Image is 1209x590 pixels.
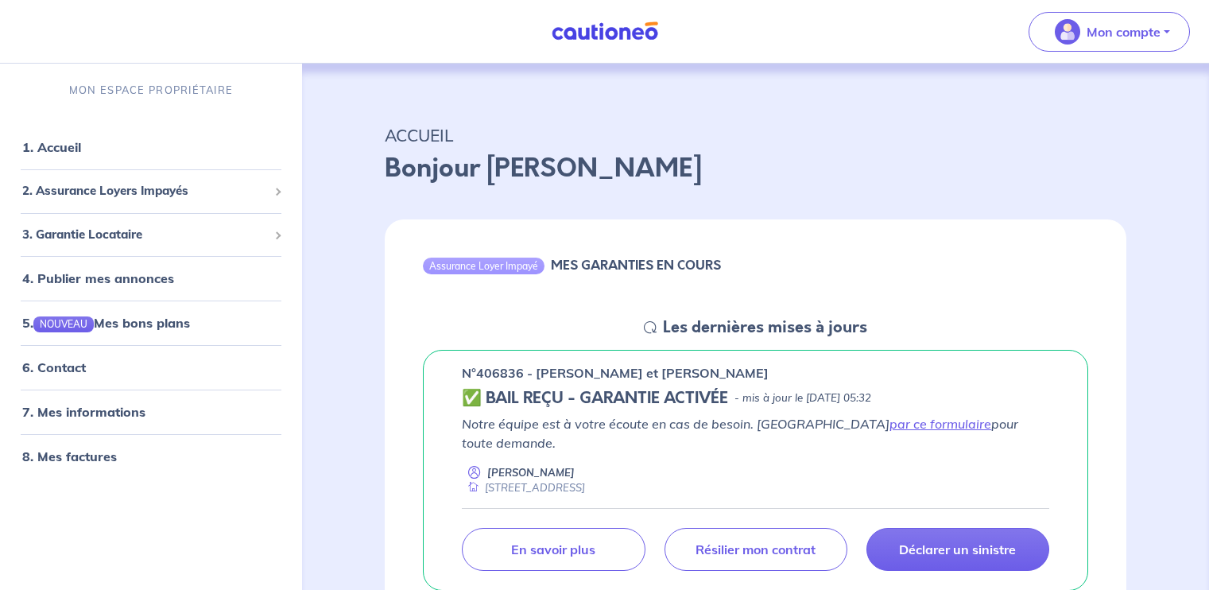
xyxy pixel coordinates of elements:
p: Notre équipe est à votre écoute en cas de besoin. [GEOGRAPHIC_DATA] pour toute demande. [462,414,1049,452]
p: MON ESPACE PROPRIÉTAIRE [69,83,233,98]
a: Déclarer un sinistre [866,528,1049,571]
img: Cautioneo [545,21,665,41]
p: En savoir plus [511,541,595,557]
div: 7. Mes informations [6,396,296,428]
div: [STREET_ADDRESS] [462,480,585,495]
div: 6. Contact [6,351,296,383]
span: 3. Garantie Locataire [22,226,268,244]
div: 3. Garantie Locataire [6,219,296,250]
button: illu_account_valid_menu.svgMon compte [1029,12,1190,52]
a: 4. Publier mes annonces [22,270,174,286]
p: - mis à jour le [DATE] 05:32 [734,390,871,406]
div: 4. Publier mes annonces [6,262,296,294]
div: 1. Accueil [6,131,296,163]
p: Déclarer un sinistre [899,541,1016,557]
a: 8. Mes factures [22,448,117,464]
img: illu_account_valid_menu.svg [1055,19,1080,45]
p: Mon compte [1087,22,1161,41]
h5: ✅ BAIL REÇU - GARANTIE ACTIVÉE [462,389,728,408]
p: [PERSON_NAME] [487,465,575,480]
div: state: CONTRACT-VALIDATED, Context: ,MAYBE-CERTIFICATE,,LESSOR-DOCUMENTS,IS-ODEALIM [462,389,1049,408]
span: 2. Assurance Loyers Impayés [22,182,268,200]
p: ACCUEIL [385,121,1126,149]
a: 5.NOUVEAUMes bons plans [22,315,190,331]
p: Résilier mon contrat [696,541,816,557]
div: 2. Assurance Loyers Impayés [6,176,296,207]
a: 1. Accueil [22,139,81,155]
a: Résilier mon contrat [665,528,847,571]
a: En savoir plus [462,528,645,571]
div: 5.NOUVEAUMes bons plans [6,307,296,339]
a: 7. Mes informations [22,404,145,420]
p: n°406836 - [PERSON_NAME] et [PERSON_NAME] [462,363,769,382]
h6: MES GARANTIES EN COURS [551,258,721,273]
div: Assurance Loyer Impayé [423,258,544,274]
a: 6. Contact [22,359,86,375]
p: Bonjour [PERSON_NAME] [385,149,1126,188]
h5: Les dernières mises à jours [663,318,867,337]
div: 8. Mes factures [6,441,296,472]
a: par ce formulaire [889,416,991,432]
